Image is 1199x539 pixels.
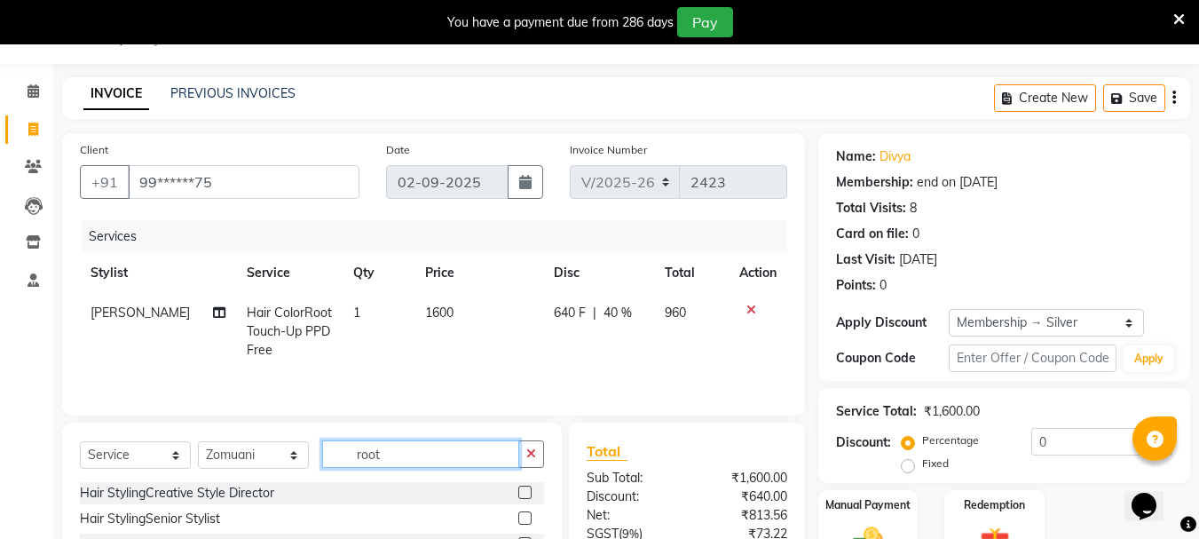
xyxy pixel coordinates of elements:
[80,510,220,528] div: Hair StylingSenior Stylist
[570,142,647,158] label: Invoice Number
[836,402,917,421] div: Service Total:
[425,305,454,321] span: 1600
[587,442,627,461] span: Total
[1124,345,1174,372] button: Apply
[386,142,410,158] label: Date
[836,276,876,295] div: Points:
[80,142,108,158] label: Client
[80,165,130,199] button: +91
[593,304,596,322] span: |
[922,432,979,448] label: Percentage
[1103,84,1165,112] button: Save
[414,253,544,293] th: Price
[899,250,937,269] div: [DATE]
[128,165,359,199] input: Search by Name/Mobile/Email/Code
[322,440,519,468] input: Search or Scan
[573,469,687,487] div: Sub Total:
[353,305,360,321] span: 1
[447,13,674,32] div: You have a payment due from 286 days
[543,253,654,293] th: Disc
[836,225,909,243] div: Card on file:
[825,497,911,513] label: Manual Payment
[1124,468,1181,521] iframe: chat widget
[880,276,887,295] div: 0
[836,199,906,218] div: Total Visits:
[836,313,948,332] div: Apply Discount
[247,305,332,358] span: Hair ColorRoot Touch-Up PPD Free
[917,173,998,192] div: end on [DATE]
[554,304,586,322] span: 640 F
[82,220,801,253] div: Services
[687,506,801,525] div: ₹813.56
[654,253,729,293] th: Total
[912,225,919,243] div: 0
[687,469,801,487] div: ₹1,600.00
[80,484,274,503] div: Hair StylingCreative Style Director
[836,433,891,452] div: Discount:
[677,7,733,37] button: Pay
[836,173,913,192] div: Membership:
[80,253,236,293] th: Stylist
[964,497,1025,513] label: Redemption
[910,199,917,218] div: 8
[343,253,414,293] th: Qty
[91,305,190,321] span: [PERSON_NAME]
[994,84,1096,112] button: Create New
[573,487,687,506] div: Discount:
[836,349,948,368] div: Coupon Code
[573,506,687,525] div: Net:
[836,147,876,166] div: Name:
[922,456,949,472] label: Fixed
[880,147,911,166] a: Divya
[665,305,686,321] span: 960
[83,78,149,110] a: INVOICE
[170,85,296,101] a: PREVIOUS INVOICES
[836,250,895,269] div: Last Visit:
[949,345,1116,372] input: Enter Offer / Coupon Code
[236,253,343,293] th: Service
[729,253,787,293] th: Action
[924,402,980,421] div: ₹1,600.00
[687,487,801,506] div: ₹640.00
[603,304,632,322] span: 40 %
